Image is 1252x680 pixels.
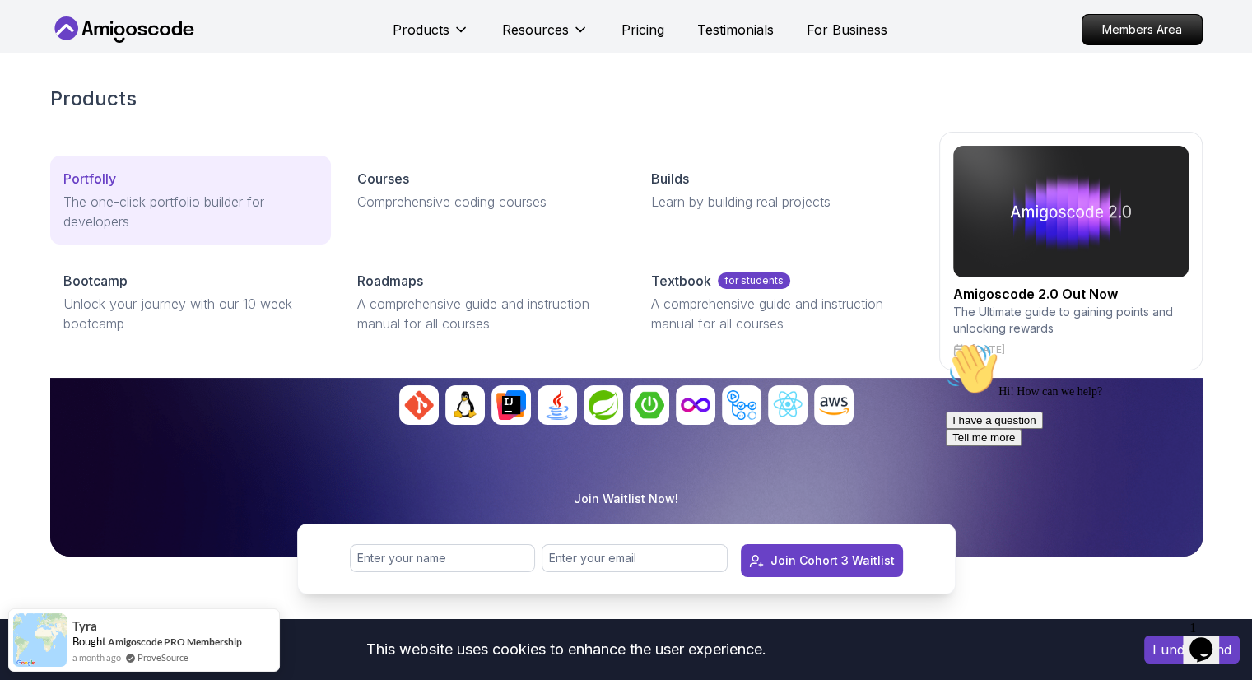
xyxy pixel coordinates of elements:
a: amigoscode 2.0Amigoscode 2.0 Out NowThe Ultimate guide to gaining points and unlocking rewards[DATE] [939,132,1203,370]
a: Amigoscode PRO Membership [108,636,242,648]
p: Roadmaps [357,271,423,291]
a: RoadmapsA comprehensive guide and instruction manual for all courses [344,258,625,347]
a: Testimonials [697,20,774,40]
iframe: chat widget [1183,614,1236,664]
a: ProveSource [137,650,188,664]
img: amigoscode 2.0 [953,146,1189,277]
p: Products [393,20,449,40]
a: Members Area [1082,14,1203,45]
p: A comprehensive guide and instruction manual for all courses [357,294,612,333]
span: Hi! How can we help? [7,49,163,62]
p: Members Area [1082,15,1202,44]
img: avatar_7 [722,385,761,425]
p: Unlock your journey with our 10 week bootcamp [63,294,318,333]
button: Accept cookies [1144,636,1240,664]
span: a month ago [72,650,121,664]
p: Portfolly [63,169,116,189]
p: The Ultimate guide to gaining points and unlocking rewards [953,304,1189,337]
a: BuildsLearn by building real projects [638,156,919,225]
img: provesource social proof notification image [13,613,67,667]
p: Learn by building real projects [651,192,905,212]
p: Builds [651,169,689,189]
div: This website uses cookies to enhance the user experience. [12,631,1119,668]
img: avatar_4 [584,385,623,425]
a: PortfollyThe one-click portfolio builder for developers [50,156,331,245]
button: Tell me more [7,93,82,110]
a: Textbookfor studentsA comprehensive guide and instruction manual for all courses [638,258,919,347]
button: Products [393,20,469,53]
img: avatar_2 [491,385,531,425]
img: avatar_5 [630,385,669,425]
p: Bootcamp [63,271,128,291]
a: For Business [807,20,887,40]
input: Enter your name [350,544,536,572]
p: Textbook [651,271,711,291]
button: I have a question [7,76,104,93]
p: Comprehensive coding courses [357,192,612,212]
button: Resources [502,20,589,53]
a: BootcampUnlock your journey with our 10 week bootcamp [50,258,331,347]
img: avatar_1 [445,385,485,425]
img: avatar_9 [814,385,854,425]
div: 👋Hi! How can we help?I have a questionTell me more [7,7,303,110]
p: Courses [357,169,409,189]
span: Bought [72,635,106,648]
h2: Amigoscode 2.0 Out Now [953,284,1189,304]
img: avatar_0 [399,385,439,425]
div: Join Cohort 3 Waitlist [770,552,895,569]
h2: Products [50,86,1203,112]
p: for students [718,272,790,289]
button: Join Cohort 3 Waitlist [741,544,903,577]
img: avatar_3 [538,385,577,425]
p: Join Waitlist Now! [574,491,678,507]
span: Tyra [72,619,97,633]
a: Pricing [621,20,664,40]
a: CoursesComprehensive coding courses [344,156,625,225]
p: A comprehensive guide and instruction manual for all courses [651,294,905,333]
img: :wave: [7,7,59,59]
p: The one-click portfolio builder for developers [63,192,318,231]
img: avatar_8 [768,385,808,425]
input: Enter your email [542,544,728,572]
p: Resources [502,20,569,40]
img: avatar_6 [676,385,715,425]
iframe: chat widget [939,336,1236,606]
